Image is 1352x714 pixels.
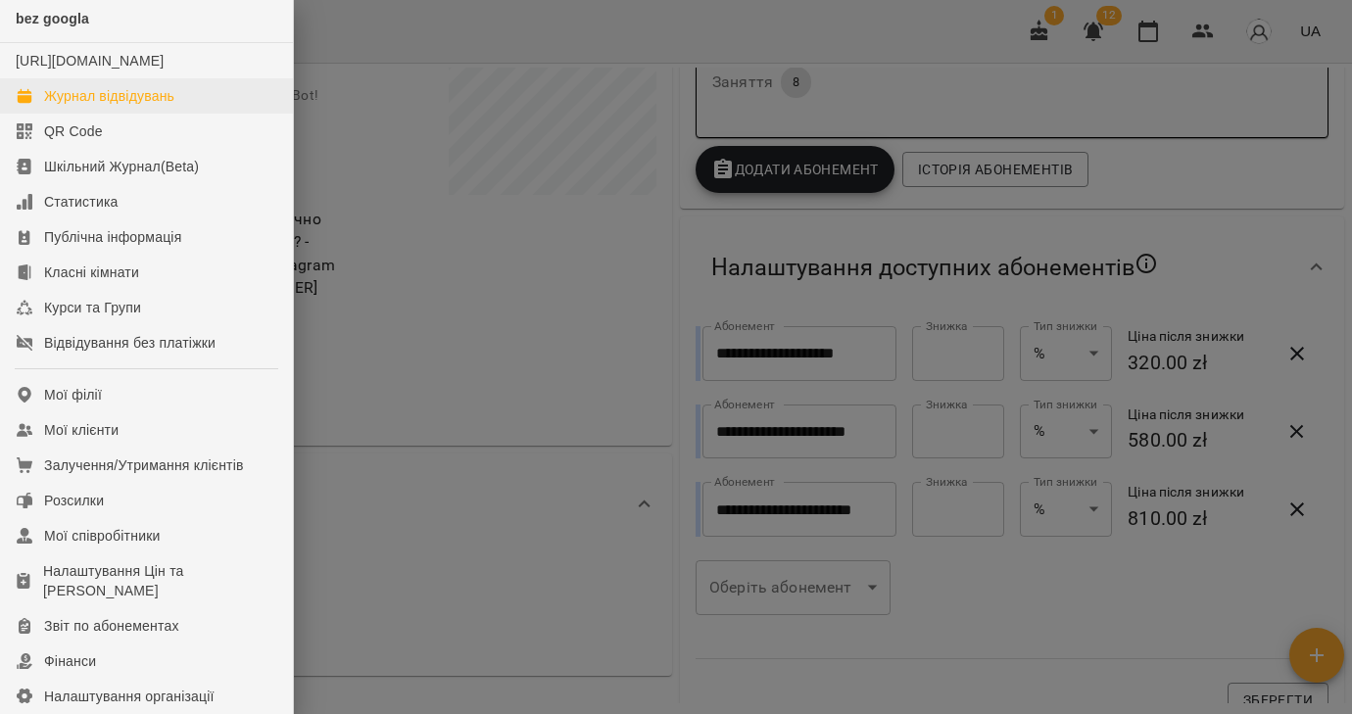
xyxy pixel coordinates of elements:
div: Публічна інформація [44,227,181,247]
span: bez googla [16,11,89,26]
div: Мої співробітники [44,526,161,546]
div: QR Code [44,121,103,141]
div: Курси та Групи [44,298,141,317]
div: Мої клієнти [44,420,119,440]
div: Налаштування Цін та [PERSON_NAME] [43,561,277,600]
div: Розсилки [44,491,104,510]
div: Звіт по абонементах [44,616,179,636]
a: [URL][DOMAIN_NAME] [16,53,164,69]
div: Відвідування без платіжки [44,333,216,353]
div: Класні кімнати [44,262,139,282]
div: Залучення/Утримання клієнтів [44,455,244,475]
div: Шкільний Журнал(Beta) [44,157,199,176]
div: Статистика [44,192,119,212]
div: Фінанси [44,651,96,671]
div: Мої філії [44,385,102,405]
div: Налаштування організації [44,687,215,706]
div: Журнал відвідувань [44,86,174,106]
